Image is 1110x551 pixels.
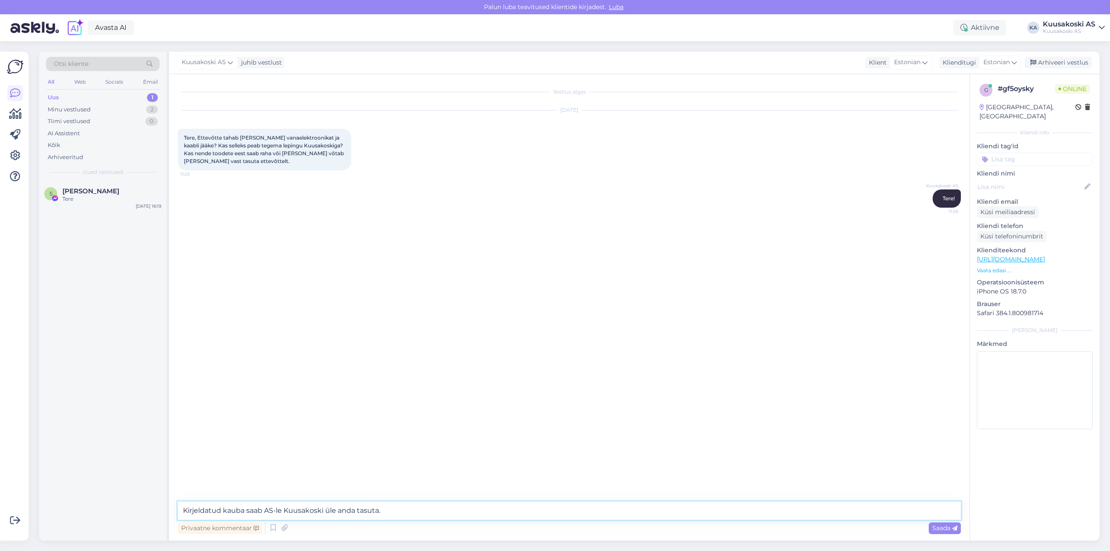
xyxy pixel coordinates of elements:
[998,84,1055,94] div: # gf5oysky
[147,93,158,102] div: 1
[104,76,125,88] div: Socials
[145,117,158,126] div: 0
[979,103,1075,121] div: [GEOGRAPHIC_DATA], [GEOGRAPHIC_DATA]
[178,522,262,534] div: Privaatne kommentaar
[180,171,213,177] span: 11:25
[48,129,80,138] div: AI Assistent
[66,19,84,37] img: explore-ai
[926,183,958,189] span: Kuusakoski AS
[238,58,282,67] div: juhib vestlust
[62,195,161,203] div: Tere
[48,117,90,126] div: Tiimi vestlused
[977,142,1093,151] p: Kliendi tag'id
[977,231,1047,242] div: Küsi telefoninumbrit
[46,76,56,88] div: All
[865,58,887,67] div: Klient
[977,300,1093,309] p: Brauser
[72,76,88,88] div: Web
[977,326,1093,334] div: [PERSON_NAME]
[939,58,976,67] div: Klienditugi
[48,105,91,114] div: Minu vestlused
[894,58,921,67] span: Estonian
[48,93,59,102] div: Uus
[1043,21,1095,28] div: Kuusakoski AS
[977,153,1093,166] input: Lisa tag
[932,524,957,532] span: Saada
[953,20,1006,36] div: Aktiivne
[984,87,988,93] span: g
[1043,28,1095,35] div: Kuusakoski AS
[977,182,1083,192] input: Lisa nimi
[184,134,345,164] span: Tere, Ettevõtte tahab [PERSON_NAME] vanaelektroonikat ja kaabli jääke? Kas selleks peab tegema le...
[48,141,60,150] div: Kõik
[141,76,160,88] div: Email
[54,59,88,68] span: Otsi kliente
[49,190,52,197] span: S
[977,222,1093,231] p: Kliendi telefon
[62,187,119,195] span: Siret Tõnno
[983,58,1010,67] span: Estonian
[1027,22,1039,34] div: KA
[178,502,961,520] textarea: Kirjeldatud kauba saab AS-le Kuusakoski üle anda tasuta.
[977,197,1093,206] p: Kliendi email
[48,153,83,162] div: Arhiveeritud
[977,129,1093,137] div: Kliendi info
[178,88,961,96] div: Vestlus algas
[146,105,158,114] div: 2
[977,339,1093,349] p: Märkmed
[926,208,958,215] span: 11:26
[1055,84,1090,94] span: Online
[977,169,1093,178] p: Kliendi nimi
[977,255,1045,263] a: [URL][DOMAIN_NAME]
[977,206,1038,218] div: Küsi meiliaadressi
[977,278,1093,287] p: Operatsioonisüsteem
[178,106,961,114] div: [DATE]
[977,287,1093,296] p: iPhone OS 18.7.0
[977,246,1093,255] p: Klienditeekond
[977,267,1093,274] p: Vaata edasi ...
[182,58,226,67] span: Kuusakoski AS
[1043,21,1105,35] a: Kuusakoski ASKuusakoski AS
[943,195,955,202] span: Tere!
[7,59,23,75] img: Askly Logo
[83,168,123,176] span: Uued vestlused
[977,309,1093,318] p: Safari 384.1.800981714
[136,203,161,209] div: [DATE] 16:19
[88,20,134,35] a: Avasta AI
[606,3,626,11] span: Luba
[1025,57,1092,68] div: Arhiveeri vestlus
